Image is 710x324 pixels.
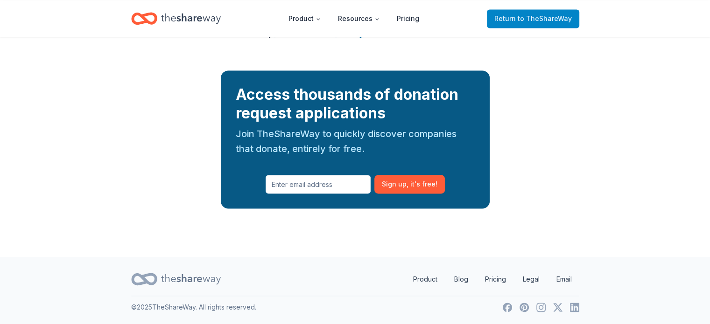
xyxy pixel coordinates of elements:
a: Returnto TheShareWay [487,9,579,28]
button: Product [281,9,329,28]
button: Sign up, it's free! [374,175,445,193]
a: Pricing [389,9,427,28]
a: Home [131,7,221,29]
span: , it ' s free! [407,179,437,190]
nav: quick links [406,270,579,289]
a: Product [406,270,445,289]
span: Return [494,13,572,24]
a: Pricing [478,270,513,289]
span: to TheShareWay [518,14,572,22]
div: Join TheShareWay to quickly discover companies that donate, entirely for free. [236,126,475,156]
a: Blog [447,270,476,289]
div: Access thousands of donation request applications [236,85,475,123]
p: © 2025 TheShareWay. All rights reserved. [131,302,256,313]
button: Resources [330,9,387,28]
input: Enter email address [266,175,371,193]
nav: Main [281,7,427,29]
a: Email [549,270,579,289]
a: Legal [515,270,547,289]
